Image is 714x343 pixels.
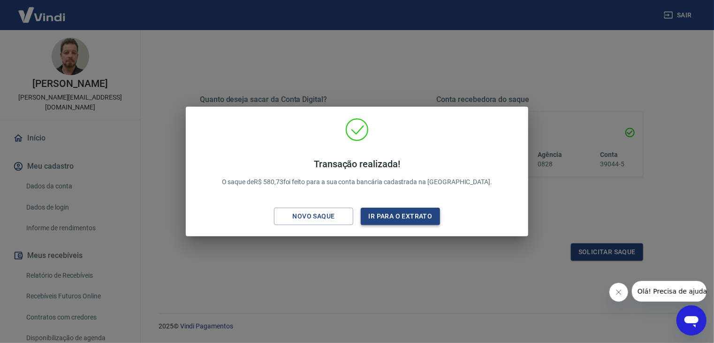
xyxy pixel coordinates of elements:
[361,208,440,225] button: Ir para o extrato
[281,210,346,222] div: Novo saque
[632,281,706,302] iframe: Mensagem da empresa
[274,208,353,225] button: Novo saque
[609,283,628,302] iframe: Fechar mensagem
[222,158,493,170] h4: Transação realizada!
[676,305,706,335] iframe: Botão para abrir a janela de mensagens
[6,7,79,14] span: Olá! Precisa de ajuda?
[222,158,493,187] p: O saque de R$ 580,73 foi feito para a sua conta bancária cadastrada na [GEOGRAPHIC_DATA].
